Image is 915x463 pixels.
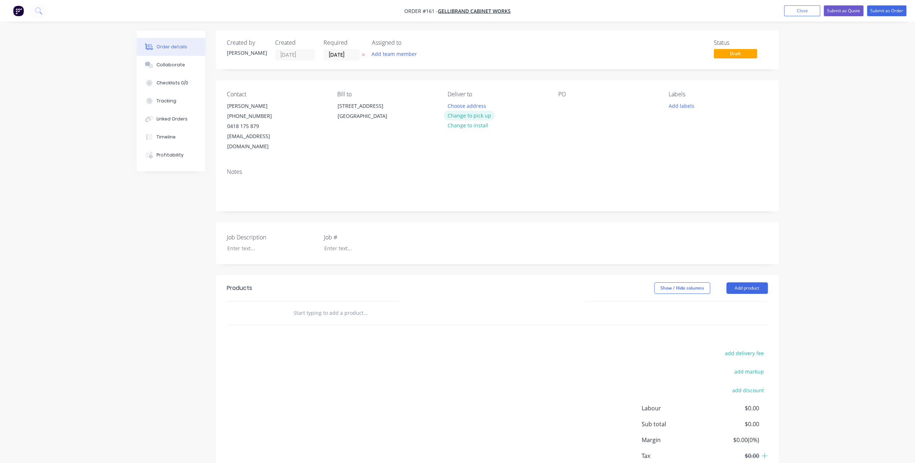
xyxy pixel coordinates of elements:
button: Add team member [372,49,421,59]
a: Gellibrand Cabinet Works [438,8,511,14]
button: add markup [731,367,768,376]
button: Add team member [368,49,421,59]
div: 0418 175 879 [227,121,287,131]
span: Sub total [642,420,706,428]
div: Bill to [337,91,436,98]
button: Change to pick up [444,111,495,120]
label: Job # [324,233,414,242]
div: Notes [227,168,768,175]
button: Submit as Order [867,5,906,16]
button: Timeline [137,128,205,146]
input: Start typing to add a product... [293,306,437,320]
div: [GEOGRAPHIC_DATA] [338,111,397,121]
div: Created [275,39,315,46]
button: Close [784,5,820,16]
button: Order details [137,38,205,56]
span: $0.00 ( 0 %) [705,436,759,444]
div: Created by [227,39,267,46]
img: Factory [13,5,24,16]
button: Add labels [665,101,698,110]
button: add discount [729,385,768,395]
span: Margin [642,436,706,444]
button: Show / Hide columns [654,282,710,294]
label: Job Description [227,233,317,242]
button: Add product [726,282,768,294]
div: [PERSON_NAME] [227,101,287,111]
button: Profitability [137,146,205,164]
div: Profitability [157,152,184,158]
div: Products [227,284,252,292]
span: Draft [714,49,757,58]
button: Checklists 0/0 [137,74,205,92]
div: Assigned to [372,39,444,46]
span: Order #161 - [404,8,438,14]
div: Deliver to [448,91,546,98]
button: Change to install [444,120,492,130]
div: Timeline [157,134,176,140]
div: Labels [669,91,767,98]
button: Choose address [444,101,490,110]
div: [PHONE_NUMBER] [227,111,287,121]
div: [STREET_ADDRESS] [338,101,397,111]
button: Submit as Quote [824,5,863,16]
button: Collaborate [137,56,205,74]
div: Contact [227,91,326,98]
button: Linked Orders [137,110,205,128]
div: Collaborate [157,62,185,68]
div: [PERSON_NAME] [227,49,267,57]
button: add delivery fee [721,348,768,358]
span: $0.00 [705,420,759,428]
span: $0.00 [705,451,759,460]
div: Checklists 0/0 [157,80,188,86]
div: Order details [157,44,187,50]
span: $0.00 [705,404,759,413]
span: Labour [642,404,706,413]
div: Required [324,39,363,46]
div: [STREET_ADDRESS][GEOGRAPHIC_DATA] [331,101,404,124]
div: [PERSON_NAME][PHONE_NUMBER]0418 175 879[EMAIL_ADDRESS][DOMAIN_NAME] [221,101,293,152]
div: Linked Orders [157,116,188,122]
div: Tracking [157,98,176,104]
div: [EMAIL_ADDRESS][DOMAIN_NAME] [227,131,287,151]
div: PO [558,91,657,98]
span: Tax [642,451,706,460]
button: Tracking [137,92,205,110]
div: Status [714,39,768,46]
